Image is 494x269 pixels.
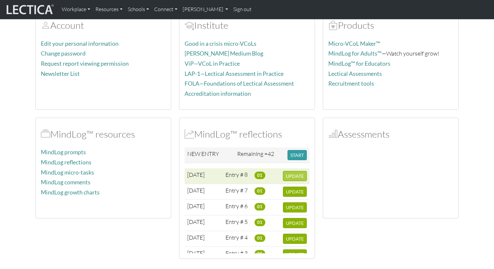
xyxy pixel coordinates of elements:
a: Newsletter List [41,70,80,77]
span: UPDATE [286,236,304,242]
a: MindLog for Adults™ [328,50,382,57]
span: UPDATE [286,220,304,226]
button: UPDATE [283,187,307,197]
span: 01 [255,219,265,226]
a: Edit your personal information [41,40,119,47]
a: Workplace [59,3,93,16]
a: [PERSON_NAME] [180,3,231,16]
td: Entry # 8 [223,168,252,184]
span: [DATE] [187,218,205,225]
td: Entry # 4 [223,231,252,247]
a: MindLog micro-tasks [41,169,94,176]
span: [DATE] [187,171,205,178]
button: UPDATE [283,234,307,244]
span: UPDATE [286,173,304,179]
span: UPDATE [286,205,304,210]
a: Schools [125,3,152,16]
span: Account [185,19,194,31]
td: Entry # 7 [223,184,252,200]
a: Connect [152,3,180,16]
span: [DATE] [187,249,205,257]
h2: Assessments [328,128,453,140]
span: [DATE] [187,234,205,241]
a: Lectical Assessments [328,70,382,77]
span: UPDATE [286,252,304,257]
a: Request report viewing permission [41,60,129,67]
span: 01 [255,203,265,210]
a: Micro-VCoL Maker™ [328,40,380,47]
button: UPDATE [283,218,307,228]
span: UPDATE [286,189,304,194]
a: MindLog comments [41,179,91,186]
span: Account [41,19,50,31]
a: MindLog™ for Educators [328,60,390,67]
button: UPDATE [283,202,307,212]
span: Products [328,19,338,31]
a: MindLog reflections [41,159,91,166]
button: START [288,150,307,160]
a: LAP-1—Lectical Assessment in Practice [185,70,284,77]
span: 42 [268,150,274,157]
td: Entry # 5 [223,215,252,231]
span: 01 [255,250,265,257]
a: Change password [41,50,86,57]
td: Entry # 6 [223,200,252,215]
td: Entry # 3 [223,247,252,262]
span: MindLog [185,128,194,140]
img: lecticalive [5,3,54,16]
a: ViP—VCoL in Practice [185,60,240,67]
a: Good in a crisis micro-VCoLs [185,40,256,47]
td: Remaining = [235,147,285,163]
button: UPDATE [283,249,307,260]
span: [DATE] [187,202,205,210]
h2: Account [41,20,166,31]
a: Accreditation information [185,90,251,97]
a: [PERSON_NAME] Medium Blog [185,50,263,57]
p: —Watch yourself grow! [328,49,453,58]
span: 01 [255,234,265,242]
h2: Products [328,20,453,31]
a: FOLA—Foundations of Lectical Assessment [185,80,294,87]
a: Recruitment tools [328,80,374,87]
h2: Institute [185,20,309,31]
a: MindLog growth charts [41,189,100,196]
td: NEW ENTRY [185,147,235,163]
h2: MindLog™ resources [41,128,166,140]
button: UPDATE [283,171,307,181]
h2: MindLog™ reflections [185,128,309,140]
span: 01 [255,187,265,194]
span: MindLog™ resources [41,128,50,140]
a: MindLog prompts [41,149,86,156]
a: Sign out [231,3,254,16]
span: Assessments [328,128,338,140]
span: [DATE] [187,187,205,194]
span: 01 [255,172,265,179]
a: Resources [93,3,125,16]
